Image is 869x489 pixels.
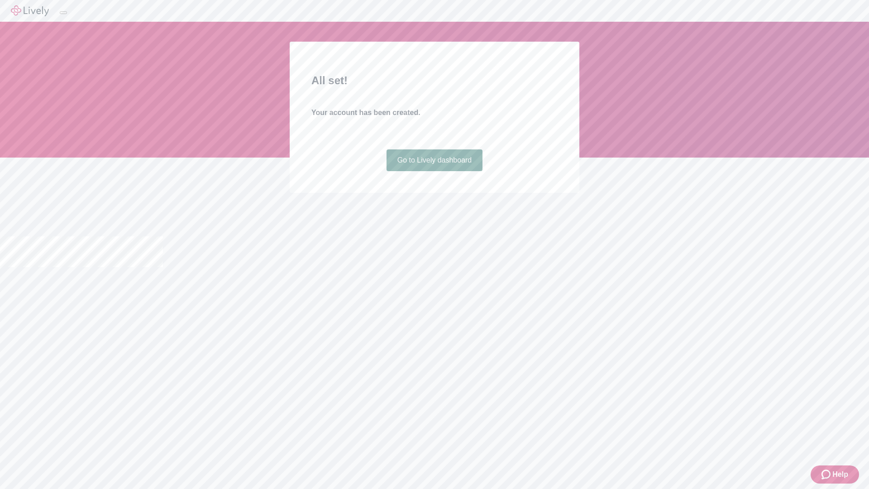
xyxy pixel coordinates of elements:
[311,72,558,89] h2: All set!
[832,469,848,480] span: Help
[60,11,67,14] button: Log out
[11,5,49,16] img: Lively
[811,465,859,484] button: Zendesk support iconHelp
[311,107,558,118] h4: Your account has been created.
[387,149,483,171] a: Go to Lively dashboard
[821,469,832,480] svg: Zendesk support icon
